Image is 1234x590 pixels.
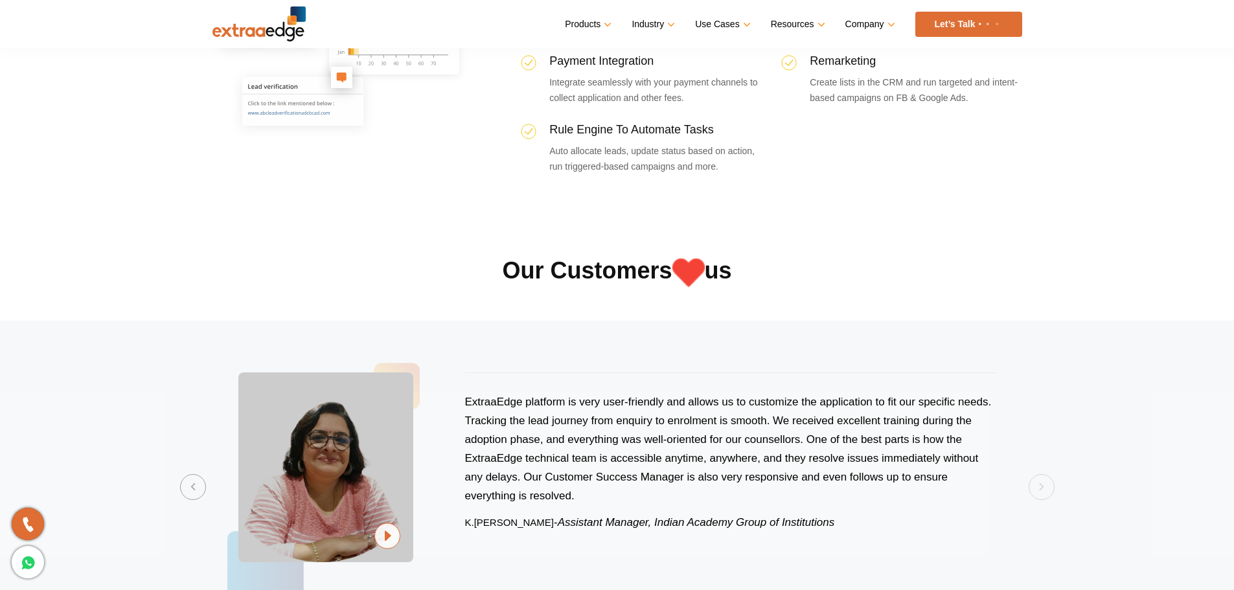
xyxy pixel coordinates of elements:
h4: Remarketing [810,53,1022,74]
a: Company [845,15,893,34]
h4: Payment Integration [549,53,761,74]
i: Assistant Manager, Indian Academy Group of Institutions [558,516,834,528]
strong: K.[PERSON_NAME] [465,517,554,528]
button: Previous [180,474,206,500]
p: Auto allocate leads, update status based on action, run triggered-based campaigns and more. [549,143,761,174]
a: Use Cases [695,15,748,34]
p: Create lists in the CRM and run targeted and intent-based campaigns on FB & Google Ads. [810,74,1022,106]
p: ExtraaEdge platform is very user-friendly and allows us to customize the application to fit our s... [465,392,996,505]
h4: Rule Engine To Automate Tasks [549,122,761,143]
a: Industry [632,15,672,34]
a: Resources [771,15,823,34]
a: Products [565,15,609,34]
a: Let’s Talk [915,12,1022,37]
p: Integrate seamlessly with your payment channels to collect application and other fees. [549,74,761,106]
p: - [465,513,996,532]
